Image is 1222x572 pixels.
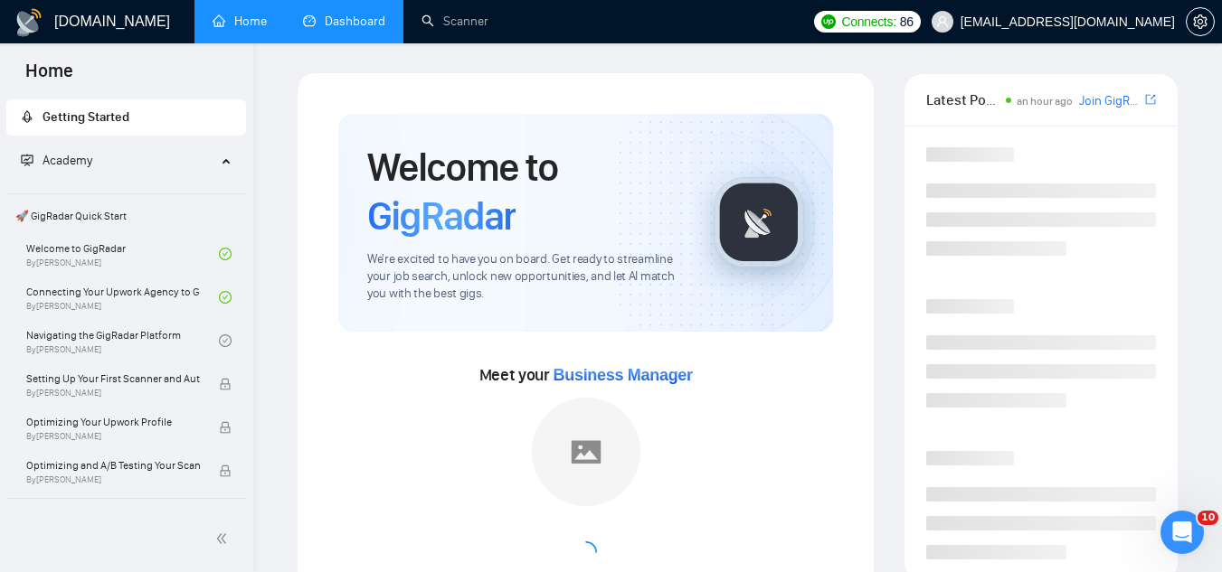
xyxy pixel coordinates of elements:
a: export [1145,91,1156,108]
span: By [PERSON_NAME] [26,431,200,442]
a: homeHome [213,14,267,29]
img: logo [14,8,43,37]
span: Academy [21,153,92,168]
span: lock [219,378,232,390]
a: Join GigRadar Slack Community [1079,91,1141,111]
span: 👑 Agency Success with GigRadar [8,502,244,539]
span: setting [1187,14,1214,29]
a: setting [1186,14,1215,29]
span: 10 [1198,511,1218,525]
span: Optimizing and A/B Testing Your Scanner for Better Results [26,456,200,474]
button: setting [1186,7,1215,36]
a: dashboardDashboard [303,14,385,29]
span: Getting Started [43,109,129,125]
span: double-left [215,530,233,548]
span: Home [11,58,88,96]
img: placeholder.png [532,398,640,506]
a: Navigating the GigRadar PlatformBy[PERSON_NAME] [26,321,219,361]
span: GigRadar [367,192,516,240]
span: We're excited to have you on board. Get ready to streamline your job search, unlock new opportuni... [367,251,685,303]
img: gigradar-logo.png [714,177,804,267]
span: Business Manager [554,366,693,384]
span: 86 [900,12,914,32]
a: Connecting Your Upwork Agency to GigRadarBy[PERSON_NAME] [26,277,219,317]
span: Optimizing Your Upwork Profile [26,413,200,431]
span: 🚀 GigRadar Quick Start [8,198,244,234]
span: By [PERSON_NAME] [26,474,200,485]
span: Connects: [841,12,895,32]
span: loading [571,538,602,568]
span: user [936,15,949,28]
span: rocket [21,110,33,123]
span: export [1145,92,1156,107]
h1: Welcome to [367,143,685,240]
span: lock [219,421,232,434]
img: upwork-logo.png [821,14,836,29]
iframe: Intercom live chat [1160,511,1204,554]
a: searchScanner [422,14,488,29]
span: lock [219,464,232,477]
span: Academy [43,153,92,168]
li: Getting Started [6,99,246,136]
span: Latest Posts from the GigRadar Community [926,89,1000,111]
span: Setting Up Your First Scanner and Auto-Bidder [26,370,200,388]
span: fund-projection-screen [21,154,33,166]
a: Welcome to GigRadarBy[PERSON_NAME] [26,234,219,274]
span: Meet your [479,365,693,385]
span: By [PERSON_NAME] [26,388,200,399]
span: an hour ago [1017,95,1073,108]
span: check-circle [219,291,232,304]
span: check-circle [219,248,232,260]
span: check-circle [219,334,232,347]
